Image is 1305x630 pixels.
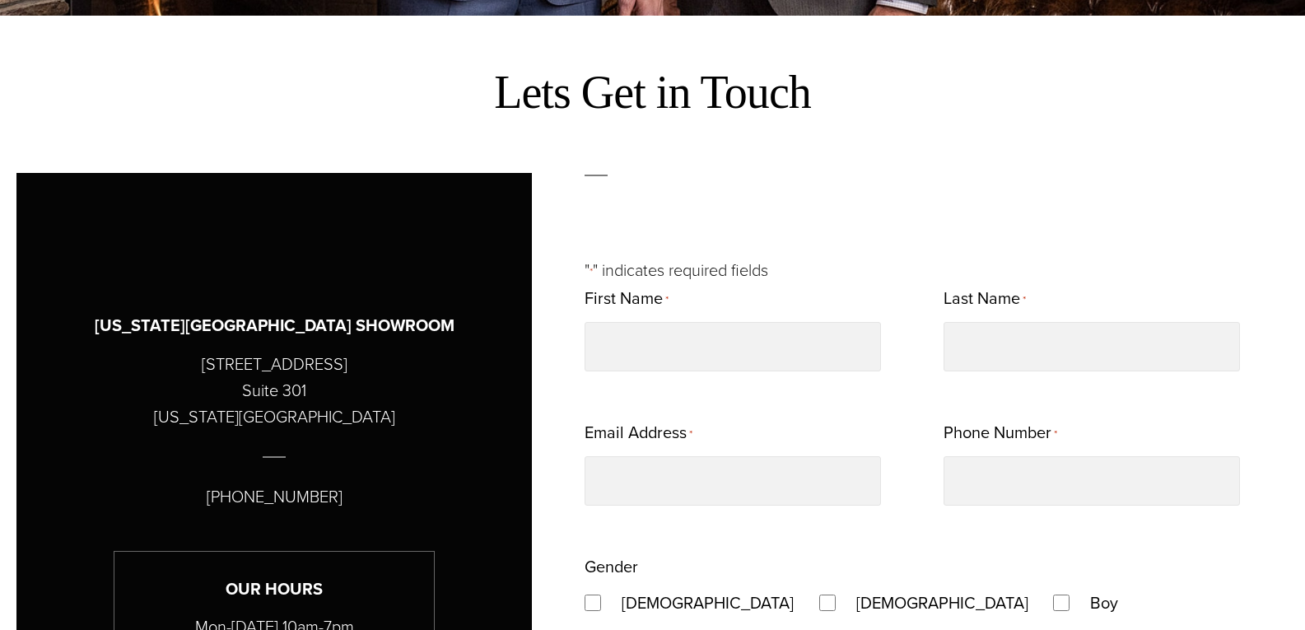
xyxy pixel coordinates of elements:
[944,418,1057,450] label: Phone Number
[585,552,638,581] legend: Gender
[36,12,70,26] span: Chat
[585,418,692,450] label: Email Address
[1074,588,1135,618] label: Boy
[944,283,1026,315] label: Last Name
[16,65,1289,120] h2: Lets Get in Touch
[605,588,810,618] label: [DEMOGRAPHIC_DATA]
[95,313,454,338] h3: [US_STATE][GEOGRAPHIC_DATA] SHOWROOM
[840,588,1045,618] label: [DEMOGRAPHIC_DATA]
[585,257,1289,283] p: " " indicates required fields
[114,576,434,602] h3: Our Hours
[585,283,669,315] label: First Name
[154,351,395,430] p: [STREET_ADDRESS] Suite 301 [US_STATE][GEOGRAPHIC_DATA]
[207,483,343,510] p: [PHONE_NUMBER]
